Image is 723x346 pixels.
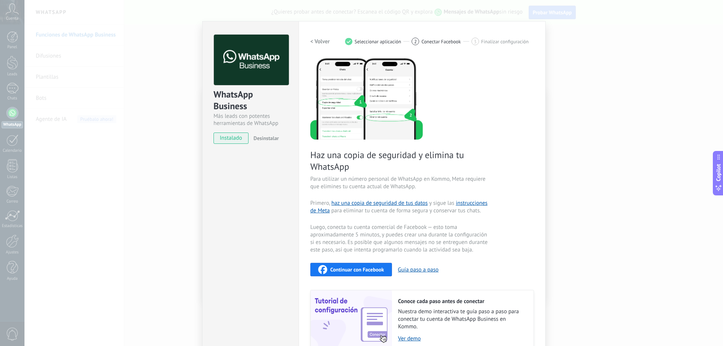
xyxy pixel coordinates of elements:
[474,38,476,45] span: 3
[310,57,423,140] img: delete personal phone
[310,175,490,191] span: Para utilizar un número personal de WhatsApp en Kommo, Meta requiere que elimines tu cuenta actua...
[214,88,288,113] div: WhatsApp Business
[310,38,330,45] h2: < Volver
[421,39,461,44] span: Conectar Facebook
[253,135,279,142] span: Desinstalar
[250,133,279,144] button: Desinstalar
[398,298,526,305] h2: Conoce cada paso antes de conectar
[214,35,289,85] img: logo_main.png
[310,200,488,214] a: instrucciones de Meta
[355,39,401,44] span: Seleccionar aplicación
[331,200,428,207] a: haz una copia de seguridad de tus datos
[310,35,330,48] button: < Volver
[310,263,392,276] button: Continuar con Facebook
[414,38,417,45] span: 2
[715,164,722,181] span: Copilot
[398,335,526,342] a: Ver demo
[330,267,384,272] span: Continuar con Facebook
[481,39,529,44] span: Finalizar configuración
[398,266,439,273] button: Guía paso a paso
[310,200,490,215] span: Primero, y sigue las para eliminar tu cuenta de forma segura y conservar tus chats.
[214,133,248,144] span: instalado
[310,224,490,254] span: Luego, conecta tu cuenta comercial de Facebook — esto toma aproximadamente 5 minutos, y puedes cr...
[398,308,526,331] span: Nuestra demo interactiva te guía paso a paso para conectar tu cuenta de WhatsApp Business en Kommo.
[214,113,288,127] div: Más leads con potentes herramientas de WhatsApp
[310,149,490,172] span: Haz una copia de seguridad y elimina tu WhatsApp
